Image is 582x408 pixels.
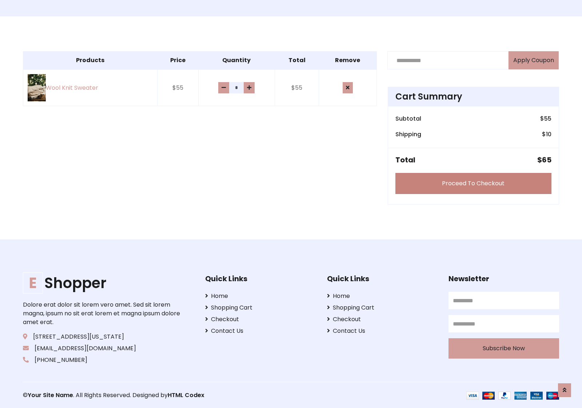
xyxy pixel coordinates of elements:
[205,292,316,300] a: Home
[23,272,43,294] span: E
[542,155,551,165] span: 65
[205,327,316,335] a: Contact Us
[157,52,198,70] th: Price
[327,327,438,335] a: Contact Us
[395,131,421,138] h6: Shipping
[327,315,438,324] a: Checkout
[449,338,559,359] button: Subscribe Now
[205,303,316,312] a: Shopping Cart
[23,300,182,327] p: Dolore erat dolor sit lorem vero amet. Sed sit lorem magna, ipsum no sit erat lorem et magna ipsu...
[275,69,319,106] td: $55
[542,131,551,138] h6: $
[23,274,182,292] a: EShopper
[275,52,319,70] th: Total
[546,130,551,138] span: 10
[509,51,559,69] button: Apply Coupon
[395,155,415,164] h5: Total
[23,356,182,364] p: [PHONE_NUMBER]
[205,315,316,324] a: Checkout
[23,52,158,70] th: Products
[23,274,182,292] h1: Shopper
[449,274,559,283] h5: Newsletter
[319,52,376,70] th: Remove
[28,74,153,101] a: Wool Knit Sweater
[537,155,551,164] h5: $
[544,114,551,123] span: 55
[395,115,421,122] h6: Subtotal
[28,391,73,399] a: Your Site Name
[395,173,551,194] a: Proceed To Checkout
[395,92,551,102] h4: Cart Summary
[327,292,438,300] a: Home
[205,274,316,283] h5: Quick Links
[23,344,182,353] p: [EMAIL_ADDRESS][DOMAIN_NAME]
[327,274,438,283] h5: Quick Links
[327,303,438,312] a: Shopping Cart
[198,52,275,70] th: Quantity
[168,391,204,399] a: HTML Codex
[540,115,551,122] h6: $
[157,69,198,106] td: $55
[23,391,291,400] p: © . All Rights Reserved. Designed by
[23,332,182,341] p: [STREET_ADDRESS][US_STATE]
